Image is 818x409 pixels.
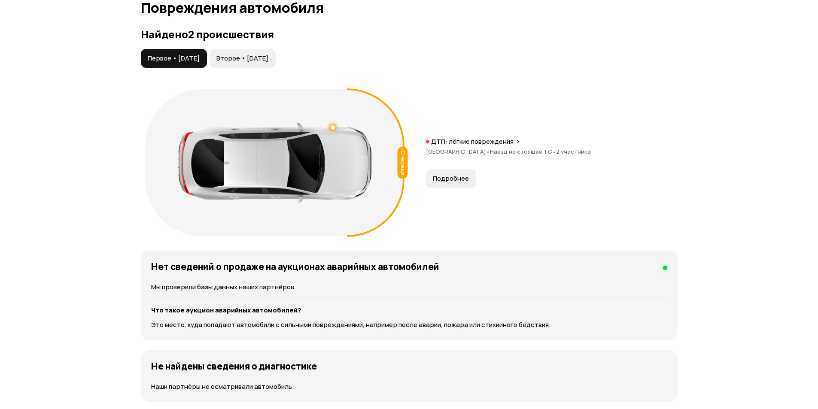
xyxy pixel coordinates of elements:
[148,54,200,63] span: Первое • [DATE]
[151,320,667,330] p: Это место, куда попадают автомобили с сильными повреждениями, например после аварии, пожара или с...
[151,261,439,272] h4: Нет сведений о продаже на аукционах аварийных автомобилей
[216,54,268,63] span: Второе • [DATE]
[141,28,678,40] h3: Найдено 2 происшествия
[151,306,301,315] strong: Что такое аукцион аварийных автомобилей?
[431,137,514,146] p: ДТП: лёгкие повреждения
[151,382,667,391] p: Наши партнёры не осматривали автомобиль.
[552,148,556,155] span: •
[151,361,317,372] h4: Не найдены сведения о диагностике
[210,49,276,68] button: Второе • [DATE]
[426,169,476,188] button: Подробнее
[141,49,207,68] button: Первое • [DATE]
[556,148,591,155] span: 2 участника
[490,148,556,155] span: Наезд на стоящее ТС
[426,148,490,155] span: [GEOGRAPHIC_DATA]
[397,147,407,179] div: Спереди
[151,282,667,292] p: Мы проверили базы данных наших партнёров.
[433,174,469,183] span: Подробнее
[486,148,490,155] span: •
